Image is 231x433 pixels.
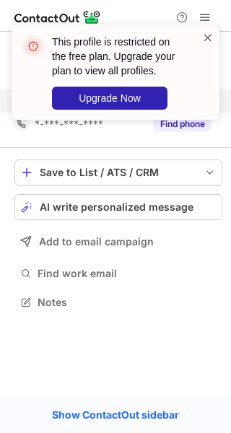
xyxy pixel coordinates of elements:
span: AI write personalized message [40,201,193,213]
span: Add to email campaign [39,236,154,248]
button: AI write personalized message [14,194,222,220]
button: Notes [14,292,222,312]
img: ContactOut v5.3.10 [14,9,101,26]
button: Find work email [14,263,222,284]
span: Notes [38,296,217,309]
span: Find work email [38,267,217,280]
header: This profile is restricted on the free plan. Upgrade your plan to view all profiles. [52,35,185,78]
img: error [22,35,45,58]
a: Show ContactOut sidebar [38,404,193,426]
button: Upgrade Now [52,87,167,110]
button: Add to email campaign [14,229,222,255]
button: save-profile-one-click [14,159,222,185]
div: Save to List / ATS / CRM [40,167,197,178]
span: Upgrade Now [79,92,141,104]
